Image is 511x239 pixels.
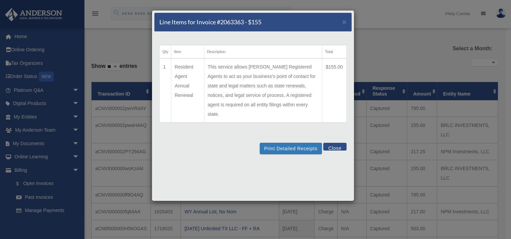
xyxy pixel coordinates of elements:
button: Close [342,18,347,25]
td: $155.00 [322,58,347,123]
th: Description [204,45,322,59]
th: Item [171,45,204,59]
td: This service allows [PERSON_NAME] Registered Agents to act as your business's point of contact fo... [204,58,322,123]
button: Close [323,143,347,151]
button: Print Detailed Receipts [260,143,322,154]
td: 1 [160,58,171,123]
th: Qty [160,45,171,59]
td: Resident Agent Annual Renewal [171,58,204,123]
h5: Line Items for Invoice #2063363 - $155 [159,18,261,26]
span: × [342,18,347,26]
th: Total [322,45,347,59]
